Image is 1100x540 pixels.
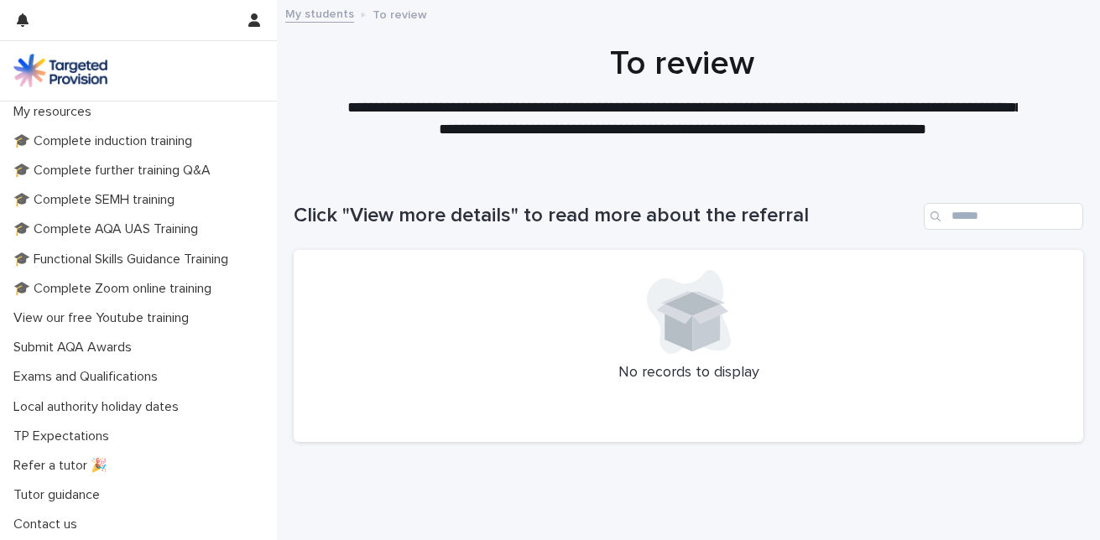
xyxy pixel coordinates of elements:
[7,487,113,503] p: Tutor guidance
[7,517,91,532] p: Contact us
[7,369,171,385] p: Exams and Qualifications
[13,54,107,87] img: M5nRWzHhSzIhMunXDL62
[7,252,242,267] p: 🎓 Functional Skills Guidance Training
[7,340,145,356] p: Submit AQA Awards
[7,104,105,120] p: My resources
[7,192,188,208] p: 🎓 Complete SEMH training
[7,310,202,326] p: View our free Youtube training
[285,3,354,23] a: My students
[294,44,1071,84] h1: To review
[373,4,427,23] p: To review
[7,163,224,179] p: 🎓 Complete further training Q&A
[7,399,192,415] p: Local authority holiday dates
[7,281,225,297] p: 🎓 Complete Zoom online training
[7,458,121,474] p: Refer a tutor 🎉
[314,364,1063,382] p: No records to display
[7,133,206,149] p: 🎓 Complete induction training
[924,203,1083,230] input: Search
[7,428,123,444] p: TP Expectations
[7,221,211,237] p: 🎓 Complete AQA UAS Training
[294,204,917,228] h1: Click "View more details" to read more about the referral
